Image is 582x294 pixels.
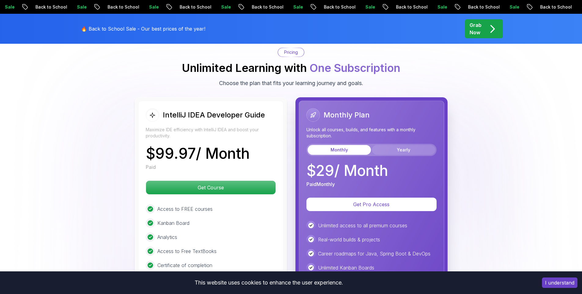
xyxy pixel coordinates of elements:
[146,163,156,171] p: Paid
[163,110,265,120] h2: IntelliJ IDEA Developer Guide
[284,49,298,55] p: Pricing
[157,219,189,227] p: Kanban Board
[535,4,576,10] p: Back to School
[432,4,452,10] p: Sale
[318,264,374,271] p: Unlimited Kanban Boards
[318,222,407,229] p: Unlimited access to all premium courses
[504,4,524,10] p: Sale
[308,145,371,155] button: Monthly
[306,198,437,211] button: Get Pro Access
[81,25,205,32] p: 🔥 Back to School Sale - Our best prices of the year!
[470,21,481,36] p: Grab Now
[324,110,370,120] h2: Monthly Plan
[306,180,335,188] p: Paid Monthly
[146,181,276,194] p: Get Course
[318,4,360,10] p: Back to School
[288,4,307,10] p: Sale
[318,236,380,243] p: Real-world builds & projects
[306,127,437,139] p: Unlock all courses, builds, and features with a monthly subscription.
[5,276,533,289] div: This website uses cookies to enhance the user experience.
[146,184,276,191] a: Get Course
[306,201,437,207] a: Get Pro Access
[71,4,91,10] p: Sale
[372,145,435,155] button: Yearly
[157,205,213,213] p: Access to FREE courses
[146,127,276,139] p: Maximize IDE efficiency with IntelliJ IDEA and boost your productivity.
[309,61,400,75] span: One Subscription
[102,4,144,10] p: Back to School
[30,4,71,10] p: Back to School
[157,247,217,255] p: Access to Free TextBooks
[306,163,388,178] p: $ 29 / Month
[174,4,216,10] p: Back to School
[542,277,577,288] button: Accept cookies
[219,79,363,87] p: Choose the plan that fits your learning journey and goals.
[246,4,288,10] p: Back to School
[390,4,432,10] p: Back to School
[144,4,163,10] p: Sale
[157,262,212,269] p: Certificate of completion
[360,4,379,10] p: Sale
[146,146,250,161] p: $ 99.97 / Month
[216,4,235,10] p: Sale
[318,250,430,257] p: Career roadmaps for Java, Spring Boot & DevOps
[182,62,400,74] h2: Unlimited Learning with
[463,4,504,10] p: Back to School
[157,233,177,241] p: Analytics
[146,180,276,195] button: Get Course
